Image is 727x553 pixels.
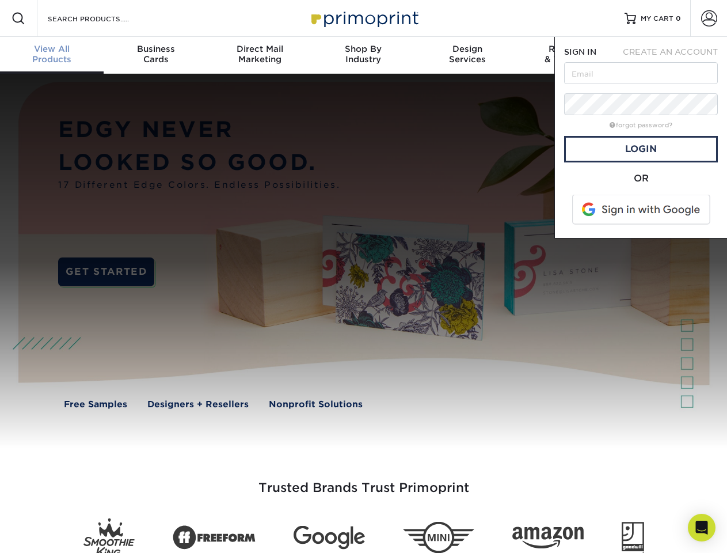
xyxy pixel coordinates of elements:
[519,37,623,74] a: Resources& Templates
[416,44,519,65] div: Services
[208,37,311,74] a: Direct MailMarketing
[208,44,311,65] div: Marketing
[306,6,421,31] img: Primoprint
[519,44,623,54] span: Resources
[104,44,207,65] div: Cards
[688,514,715,541] div: Open Intercom Messenger
[641,14,673,24] span: MY CART
[311,37,415,74] a: Shop ByIndustry
[294,526,365,550] img: Google
[47,12,159,25] input: SEARCH PRODUCTS.....
[623,47,718,56] span: CREATE AN ACCOUNT
[416,37,519,74] a: DesignServices
[208,44,311,54] span: Direct Mail
[564,172,718,185] div: OR
[311,44,415,54] span: Shop By
[104,37,207,74] a: BusinessCards
[564,47,596,56] span: SIGN IN
[622,522,644,553] img: Goodwill
[564,62,718,84] input: Email
[564,136,718,162] a: Login
[676,14,681,22] span: 0
[416,44,519,54] span: Design
[512,527,584,549] img: Amazon
[311,44,415,65] div: Industry
[104,44,207,54] span: Business
[27,453,701,509] h3: Trusted Brands Trust Primoprint
[519,44,623,65] div: & Templates
[610,122,672,129] a: forgot password?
